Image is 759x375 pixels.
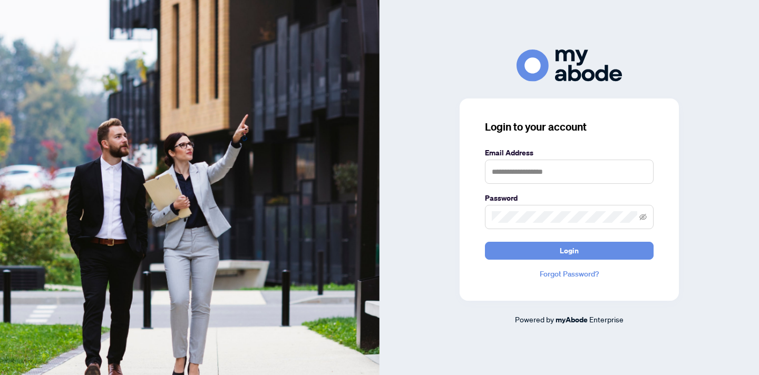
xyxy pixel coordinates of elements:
h3: Login to your account [485,120,654,134]
span: Login [560,242,579,259]
label: Password [485,192,654,204]
button: Login [485,242,654,260]
a: Forgot Password? [485,268,654,280]
label: Email Address [485,147,654,159]
span: Powered by [515,314,554,324]
span: Enterprise [589,314,624,324]
img: ma-logo [517,50,622,82]
a: myAbode [556,314,588,325]
span: eye-invisible [639,213,647,221]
